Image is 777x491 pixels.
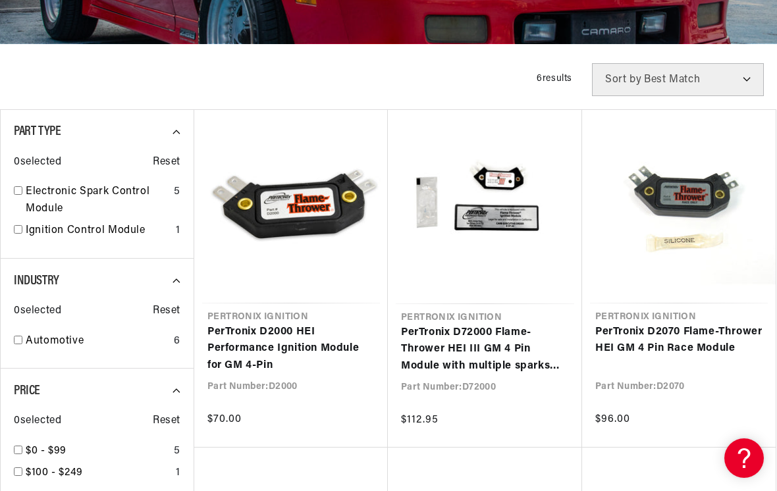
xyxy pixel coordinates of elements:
[153,413,180,430] span: Reset
[592,63,764,96] select: Sort by
[174,443,180,460] div: 5
[14,125,61,138] span: Part Type
[14,413,61,430] span: 0 selected
[26,446,67,456] span: $0 - $99
[174,184,180,201] div: 5
[14,274,59,288] span: Industry
[14,303,61,320] span: 0 selected
[401,324,569,375] a: PerTronix D72000 Flame-Thrower HEI III GM 4 Pin Module with multiple sparks and digital rev-limiter
[174,333,180,350] div: 6
[26,184,169,217] a: Electronic Spark Control Module
[537,74,572,84] span: 6 results
[14,154,61,171] span: 0 selected
[176,222,180,240] div: 1
[153,154,180,171] span: Reset
[26,467,83,478] span: $100 - $249
[26,333,169,350] a: Automotive
[176,465,180,482] div: 1
[14,384,40,398] span: Price
[605,74,641,85] span: Sort by
[595,324,763,357] a: PerTronix D2070 Flame-Thrower HEI GM 4 Pin Race Module
[26,222,171,240] a: Ignition Control Module
[207,324,375,375] a: PerTronix D2000 HEI Performance Ignition Module for GM 4-Pin
[153,303,180,320] span: Reset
